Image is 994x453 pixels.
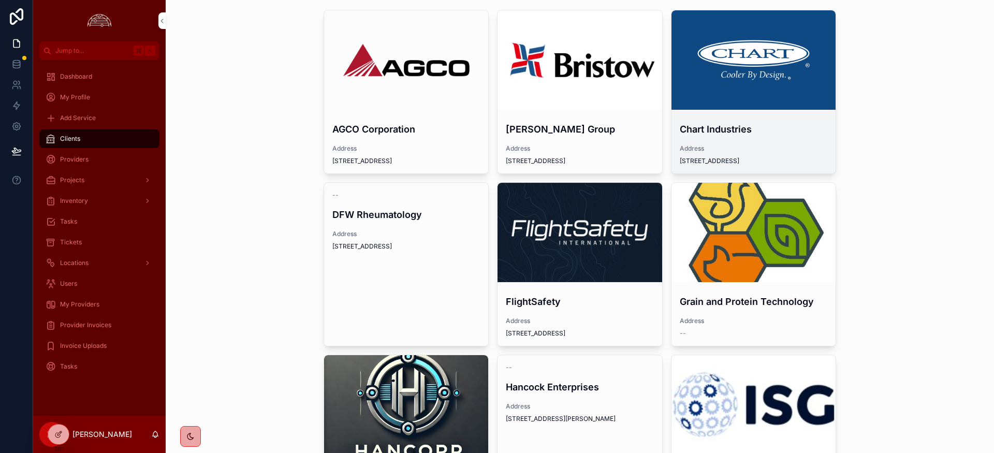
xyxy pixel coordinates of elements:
span: Provider Invoices [60,321,111,329]
a: Providers [39,150,159,169]
a: Tasks [39,212,159,231]
span: -- [680,329,686,338]
span: Address [332,230,480,238]
span: Tasks [60,362,77,371]
span: Invoice Uploads [60,342,107,350]
span: Dashboard [60,72,92,81]
span: Projects [60,176,84,184]
span: Clients [60,135,80,143]
a: [PERSON_NAME] GroupAddress[STREET_ADDRESS] [497,10,663,174]
img: App logo [84,12,114,29]
h4: AGCO Corporation [332,122,480,136]
a: Grain and Protein TechnologyAddress-- [671,182,837,346]
h4: Grain and Protein Technology [680,295,828,309]
span: Address [506,317,654,325]
h4: [PERSON_NAME] Group [506,122,654,136]
span: Address [332,144,480,153]
span: Address [506,144,654,153]
a: Invoice Uploads [39,337,159,355]
span: [STREET_ADDRESS] [506,329,654,338]
span: Address [680,144,828,153]
span: [STREET_ADDRESS] [506,157,654,165]
span: Jump to... [55,47,129,55]
h4: FlightSafety [506,295,654,309]
span: My Profile [60,93,90,101]
span: [STREET_ADDRESS] [332,242,480,251]
span: Users [60,280,77,288]
p: [PERSON_NAME] [72,429,132,440]
a: Add Service [39,109,159,127]
span: Address [506,402,654,411]
span: Add Service [60,114,96,122]
a: AGCO CorporationAddress[STREET_ADDRESS] [324,10,489,174]
div: AGCO-Logo.wine-2.png [324,10,489,110]
span: Inventory [60,197,88,205]
h4: Hancock Enterprises [506,380,654,394]
a: --DFW RheumatologyAddress[STREET_ADDRESS] [324,182,489,346]
a: Tickets [39,233,159,252]
span: Tickets [60,238,82,246]
a: Clients [39,129,159,148]
span: Providers [60,155,89,164]
button: Jump to...K [39,41,159,60]
div: 1426109293-7d24997d20679e908a7df4e16f8b392190537f5f73e5c021cd37739a270e5c0f-d.png [671,10,836,110]
a: Dashboard [39,67,159,86]
a: Locations [39,254,159,272]
span: [STREET_ADDRESS] [680,157,828,165]
span: -- [332,191,339,199]
div: Bristow-Logo.png [498,10,662,110]
span: Locations [60,259,89,267]
a: Projects [39,171,159,189]
a: FlightSafetyAddress[STREET_ADDRESS] [497,182,663,346]
span: -- [506,363,512,372]
span: [STREET_ADDRESS][PERSON_NAME] [506,415,654,423]
span: Address [680,317,828,325]
h4: DFW Rheumatology [332,208,480,222]
a: Users [39,274,159,293]
a: Tasks [39,357,159,376]
a: Provider Invoices [39,316,159,334]
a: My Providers [39,295,159,314]
div: 1633977066381.jpeg [498,183,662,282]
div: channels4_profile.jpg [671,183,836,282]
span: My Providers [60,300,99,309]
a: Inventory [39,192,159,210]
span: [STREET_ADDRESS] [332,157,480,165]
a: Chart IndustriesAddress[STREET_ADDRESS] [671,10,837,174]
span: Tasks [60,217,77,226]
span: K [146,47,154,55]
h4: Chart Industries [680,122,828,136]
span: IM [47,428,57,441]
a: My Profile [39,88,159,107]
div: scrollable content [33,60,166,389]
